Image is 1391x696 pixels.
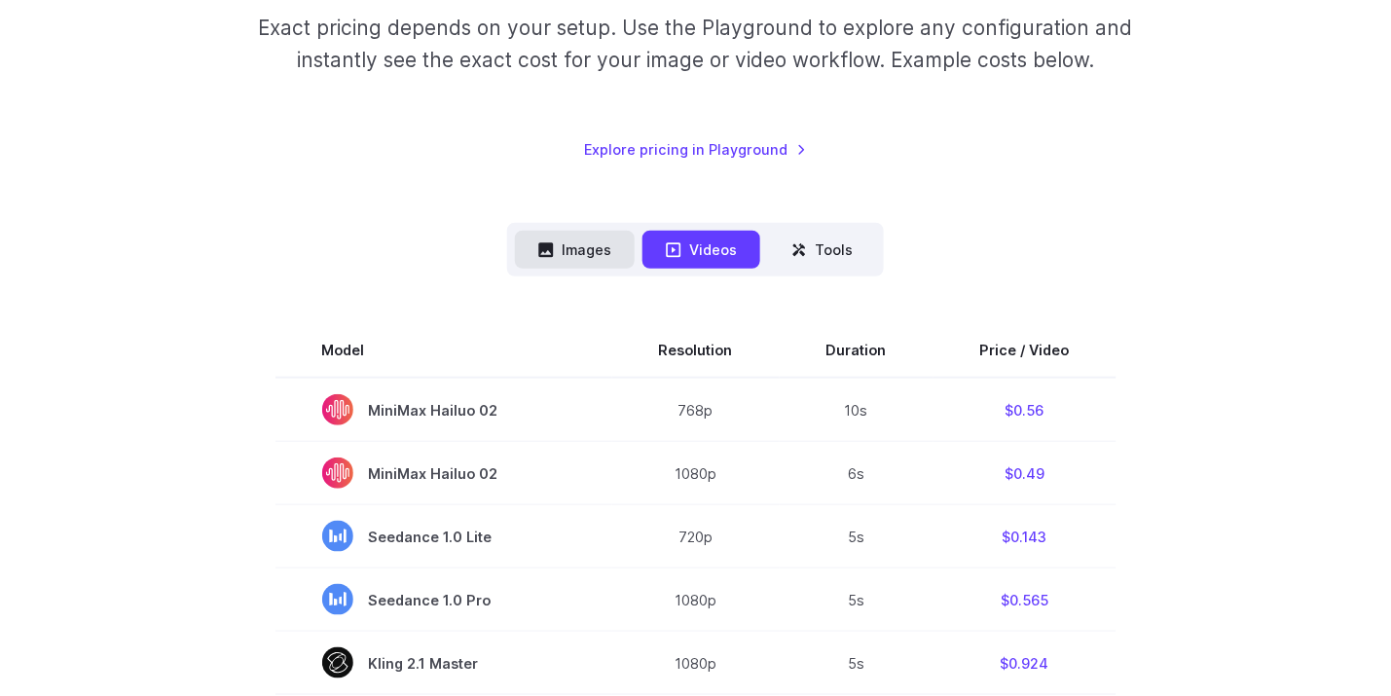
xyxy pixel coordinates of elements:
[612,505,780,568] td: 720p
[780,505,933,568] td: 5s
[322,647,566,678] span: Kling 2.1 Master
[225,12,1166,77] p: Exact pricing depends on your setup. Use the Playground to explore any configuration and instantl...
[780,568,933,632] td: 5s
[780,442,933,505] td: 6s
[612,568,780,632] td: 1080p
[933,323,1116,378] th: Price / Video
[612,378,780,442] td: 768p
[515,231,635,269] button: Images
[933,505,1116,568] td: $0.143
[322,584,566,615] span: Seedance 1.0 Pro
[768,231,876,269] button: Tools
[612,323,780,378] th: Resolution
[584,138,807,161] a: Explore pricing in Playground
[322,458,566,489] span: MiniMax Hailuo 02
[642,231,760,269] button: Videos
[780,378,933,442] td: 10s
[612,442,780,505] td: 1080p
[322,521,566,552] span: Seedance 1.0 Lite
[612,632,780,695] td: 1080p
[933,632,1116,695] td: $0.924
[933,378,1116,442] td: $0.56
[780,323,933,378] th: Duration
[275,323,612,378] th: Model
[933,442,1116,505] td: $0.49
[780,632,933,695] td: 5s
[322,394,566,425] span: MiniMax Hailuo 02
[933,568,1116,632] td: $0.565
